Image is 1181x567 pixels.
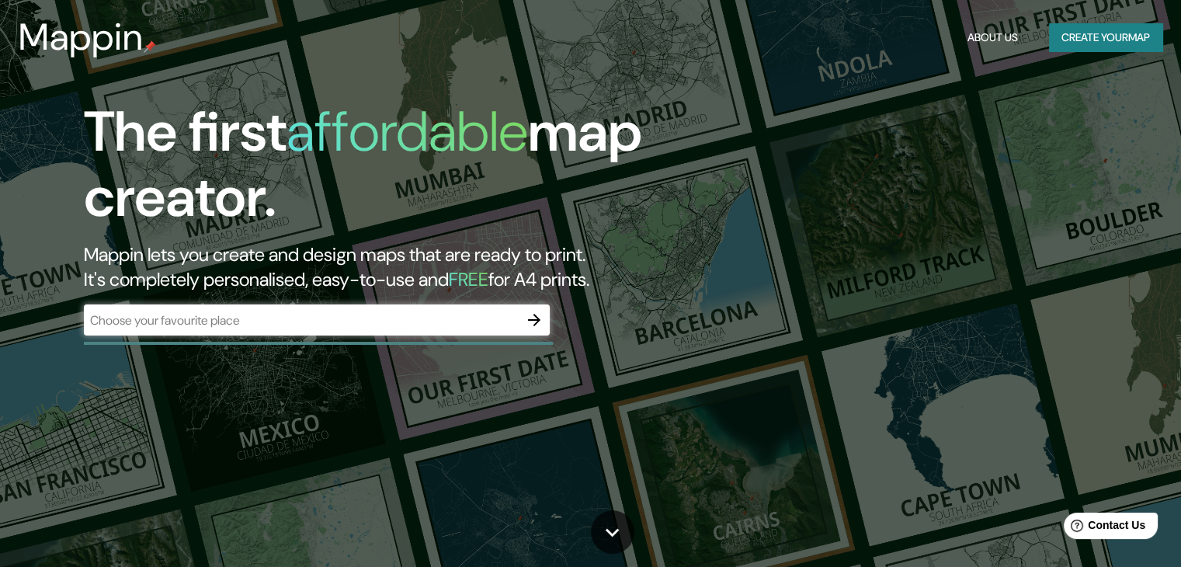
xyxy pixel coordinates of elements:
[287,96,528,168] h1: affordable
[84,311,519,329] input: Choose your favourite place
[19,16,144,59] h3: Mappin
[449,267,488,291] h5: FREE
[84,242,675,292] h2: Mappin lets you create and design maps that are ready to print. It's completely personalised, eas...
[84,99,675,242] h1: The first map creator.
[961,23,1024,52] button: About Us
[1043,506,1164,550] iframe: Help widget launcher
[144,40,156,53] img: mappin-pin
[1049,23,1162,52] button: Create yourmap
